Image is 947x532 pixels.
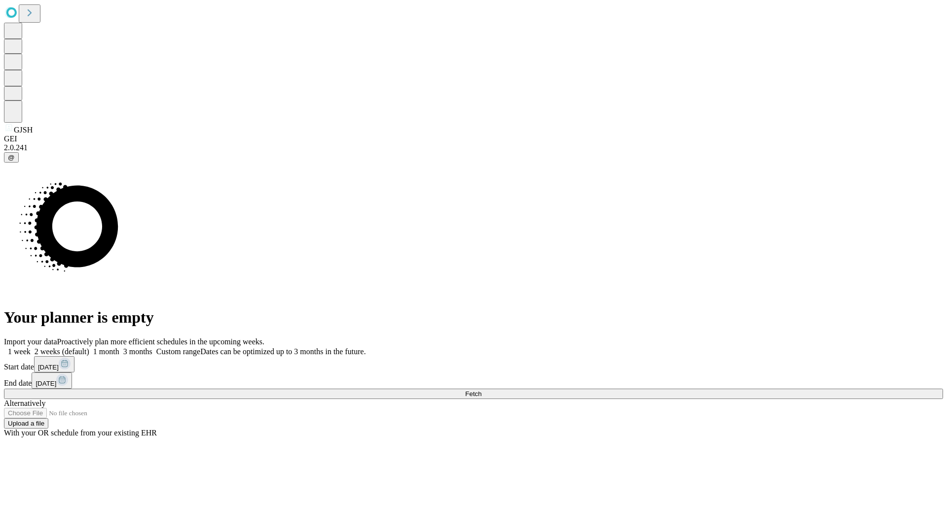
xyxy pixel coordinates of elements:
span: GJSH [14,126,33,134]
span: Custom range [156,347,200,356]
button: @ [4,152,19,163]
h1: Your planner is empty [4,308,943,327]
span: 3 months [123,347,152,356]
div: End date [4,372,943,389]
span: Proactively plan more efficient schedules in the upcoming weeks. [57,337,264,346]
button: Upload a file [4,418,48,429]
button: Fetch [4,389,943,399]
span: [DATE] [36,380,56,387]
span: Import your data [4,337,57,346]
span: With your OR schedule from your existing EHR [4,429,157,437]
span: 2 weeks (default) [35,347,89,356]
div: GEI [4,134,943,143]
span: Fetch [465,390,481,398]
span: [DATE] [38,364,59,371]
div: Start date [4,356,943,372]
span: 1 month [93,347,119,356]
span: @ [8,154,15,161]
span: 1 week [8,347,31,356]
div: 2.0.241 [4,143,943,152]
span: Alternatively [4,399,45,407]
button: [DATE] [32,372,72,389]
button: [DATE] [34,356,74,372]
span: Dates can be optimized up to 3 months in the future. [200,347,365,356]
